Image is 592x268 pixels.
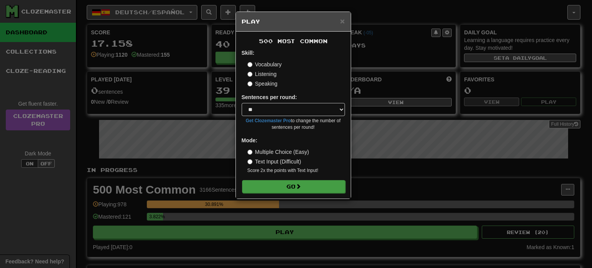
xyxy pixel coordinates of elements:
label: Vocabulary [247,61,282,68]
input: Text Input (Difficult) [247,159,252,164]
input: Vocabulary [247,62,252,67]
small: Score 2x the points with Text Input ! [247,167,345,174]
strong: Mode: [242,137,257,143]
span: 500 Most Common [259,38,328,44]
label: Multiple Choice (Easy) [247,148,309,156]
input: Multiple Choice (Easy) [247,150,252,155]
span: × [340,17,345,25]
small: to change the number of sentences per round! [242,118,345,131]
button: Go [242,180,345,193]
label: Listening [247,70,277,78]
label: Sentences per round: [242,93,297,101]
label: Speaking [247,80,277,88]
label: Text Input (Difficult) [247,158,301,165]
button: Close [340,17,345,25]
input: Speaking [247,81,252,86]
input: Listening [247,72,252,77]
a: Get Clozemaster Pro [246,118,291,123]
strong: Skill: [242,50,254,56]
h5: Play [242,18,345,25]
